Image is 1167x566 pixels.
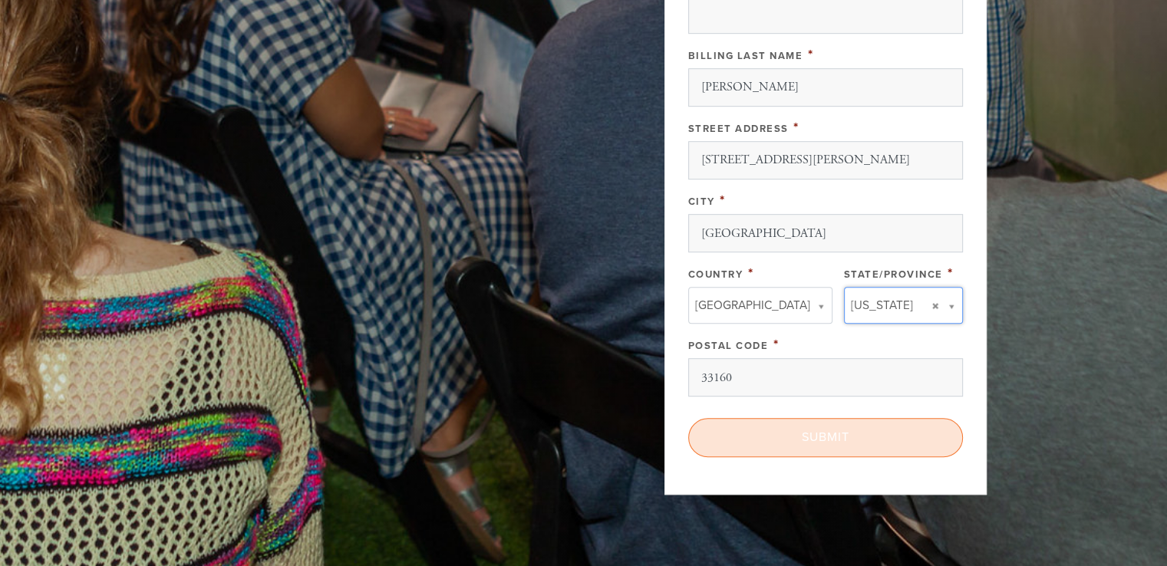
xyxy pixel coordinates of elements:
[720,192,726,209] span: This field is required.
[844,268,943,281] label: State/Province
[844,287,963,324] a: [US_STATE]
[688,340,769,352] label: Postal Code
[688,196,715,208] label: City
[688,123,789,135] label: Street Address
[695,295,810,315] span: [GEOGRAPHIC_DATA]
[688,268,743,281] label: Country
[748,265,754,281] span: This field is required.
[851,295,913,315] span: [US_STATE]
[808,46,814,63] span: This field is required.
[688,50,803,62] label: Billing Last Name
[688,418,963,456] input: Submit
[688,287,832,324] a: [GEOGRAPHIC_DATA]
[773,336,780,353] span: This field is required.
[948,265,954,281] span: This field is required.
[793,119,799,136] span: This field is required.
